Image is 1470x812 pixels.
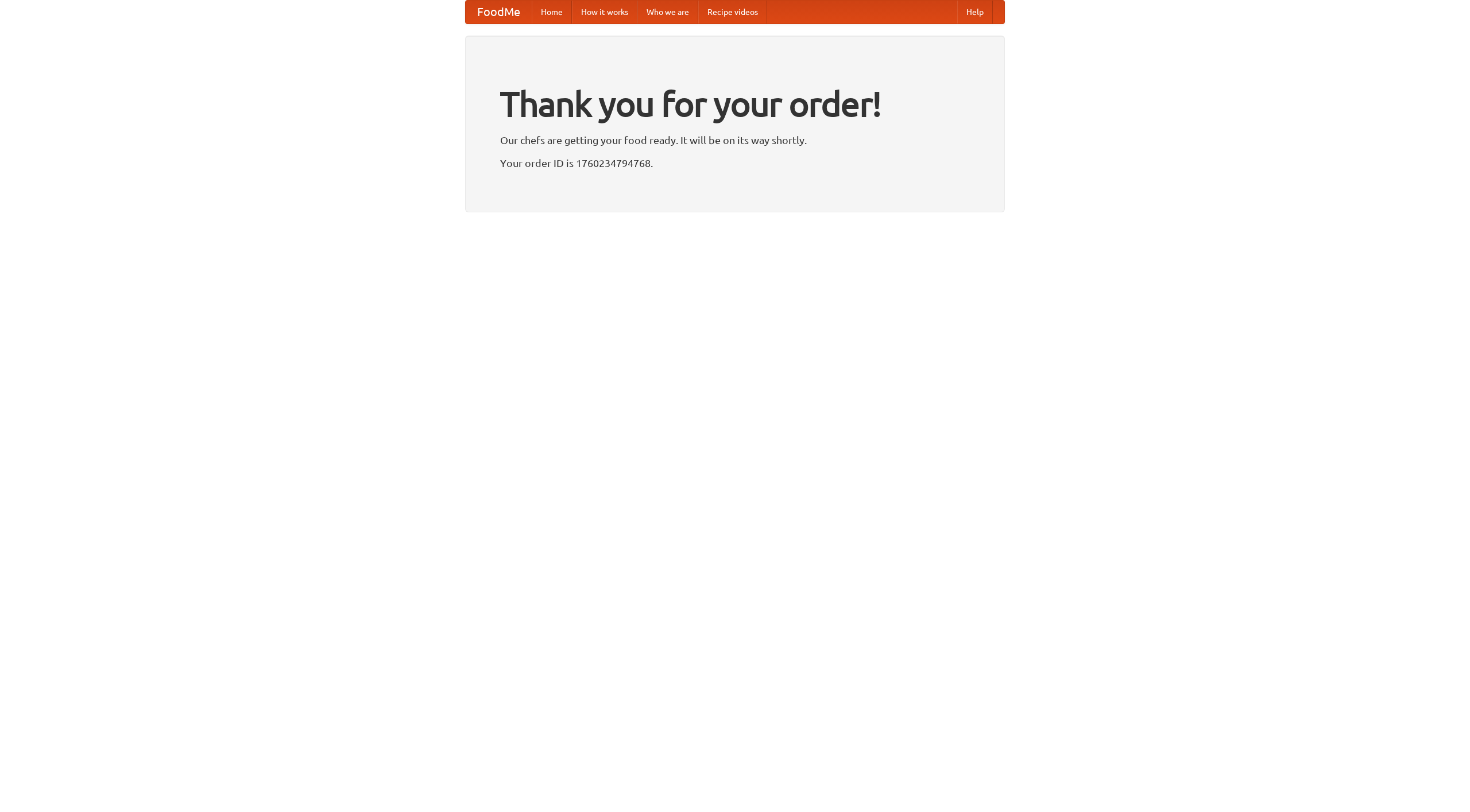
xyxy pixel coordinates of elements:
p: Our chefs are getting your food ready. It will be on its way shortly. [500,131,970,149]
a: FoodMe [466,1,532,24]
a: How it works [572,1,637,24]
a: Home [532,1,572,24]
h1: Thank you for your order! [500,76,970,131]
a: Who we are [637,1,698,24]
a: Recipe videos [698,1,767,24]
a: Help [957,1,993,24]
p: Your order ID is 1760234794768. [500,154,970,172]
